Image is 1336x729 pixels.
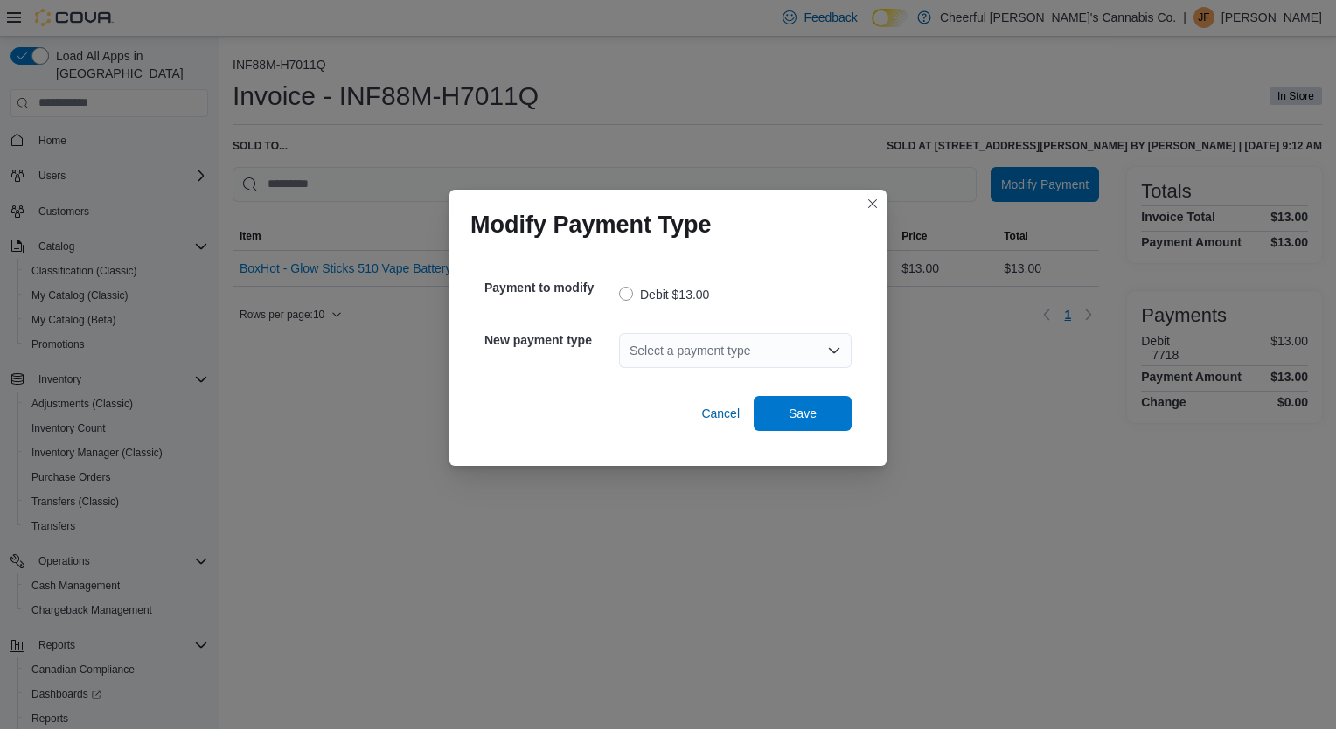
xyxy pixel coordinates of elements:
[694,396,747,431] button: Cancel
[484,323,616,358] h5: New payment type
[701,405,740,422] span: Cancel
[470,211,712,239] h1: Modify Payment Type
[619,284,709,305] label: Debit $13.00
[484,270,616,305] h5: Payment to modify
[754,396,852,431] button: Save
[630,340,631,361] input: Accessible screen reader label
[789,405,817,422] span: Save
[827,344,841,358] button: Open list of options
[862,193,883,214] button: Closes this modal window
